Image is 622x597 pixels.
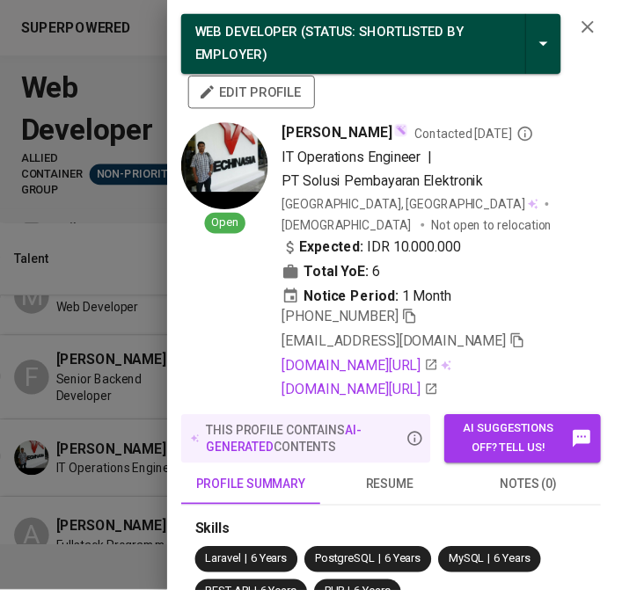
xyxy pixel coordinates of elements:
[433,149,437,170] span: |
[285,150,426,167] span: IT Operations Engineer
[318,558,379,572] span: PostgreSQL
[285,289,457,310] div: 1 Month
[209,426,407,462] p: this profile contains contents
[523,127,540,144] svg: By Batam recruiter
[190,84,318,98] a: edit profile
[285,312,403,329] span: [PHONE_NUMBER]
[285,360,443,381] a: [DOMAIN_NAME][URL]
[197,25,301,40] span: WEB DEVELOPER
[194,479,313,501] span: profile summary
[377,265,384,286] span: 6
[197,25,469,63] span: ( STATUS : Shortlisted by Employer )
[253,558,290,572] span: 6 Years
[209,428,366,460] span: AI-generated
[285,240,466,261] div: IDR 10.000.000
[285,175,489,192] span: PT Solusi Pembayaran Elektronik
[247,557,250,574] span: |
[454,558,490,572] span: MySQL
[450,419,608,469] button: AI suggestions off? Tell us!
[285,124,397,145] span: [PERSON_NAME]
[383,557,385,574] span: |
[285,198,545,215] div: [GEOGRAPHIC_DATA], [GEOGRAPHIC_DATA]
[183,124,271,212] img: c12e3d5d6eb7a5acd25fd936273f0157.jpeg
[458,424,599,464] span: AI suggestions off? Tell us!
[500,558,537,572] span: 6 Years
[207,217,248,234] span: Open
[307,265,373,286] b: Total YoE:
[285,384,443,405] a: [DOMAIN_NAME][URL]
[190,76,318,110] button: edit profile
[303,240,368,261] b: Expected:
[197,526,594,546] div: Skills
[183,14,567,75] button: WEB DEVELOPER (STATUS: Shortlisted by Employer)
[307,289,403,310] b: Notice Period:
[420,127,540,144] span: Contacted [DATE]
[204,82,304,105] span: edit profile
[436,219,559,237] p: Not open to relocation
[285,337,512,353] span: [EMAIL_ADDRESS][DOMAIN_NAME]
[475,479,595,501] span: notes (0)
[389,558,426,572] span: 6 Years
[334,479,454,501] span: resume
[494,557,496,574] span: |
[285,219,419,237] span: [DEMOGRAPHIC_DATA]
[399,125,413,139] img: magic_wand.svg
[208,558,244,572] span: Laravel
